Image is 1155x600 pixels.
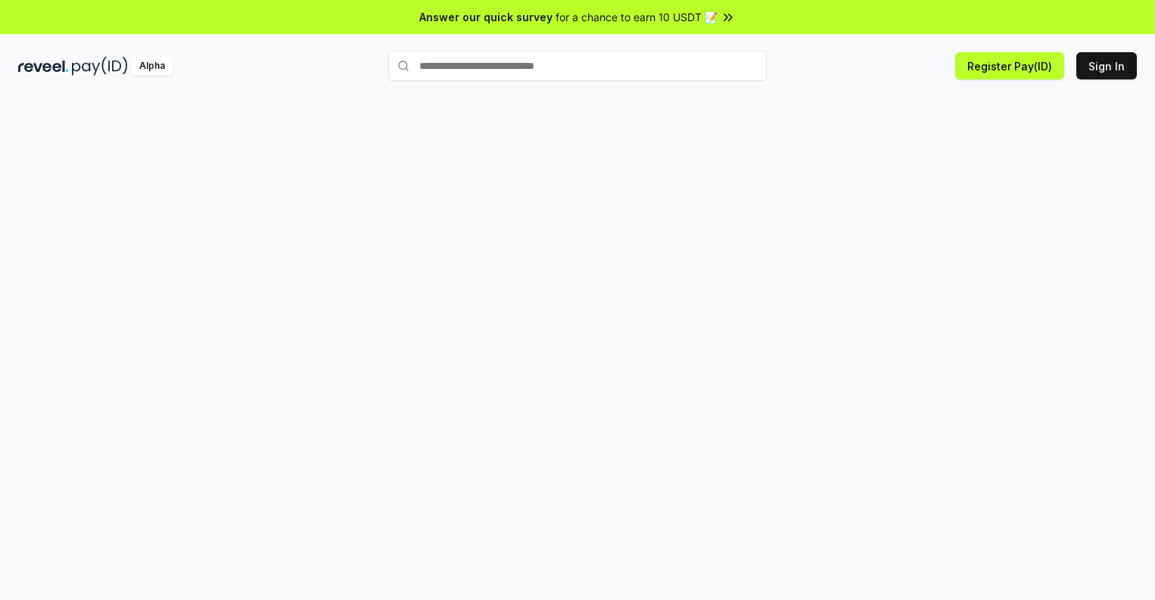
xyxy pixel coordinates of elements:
[131,57,173,76] div: Alpha
[1076,52,1137,79] button: Sign In
[955,52,1064,79] button: Register Pay(ID)
[18,57,69,76] img: reveel_dark
[556,9,718,25] span: for a chance to earn 10 USDT 📝
[419,9,553,25] span: Answer our quick survey
[72,57,128,76] img: pay_id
